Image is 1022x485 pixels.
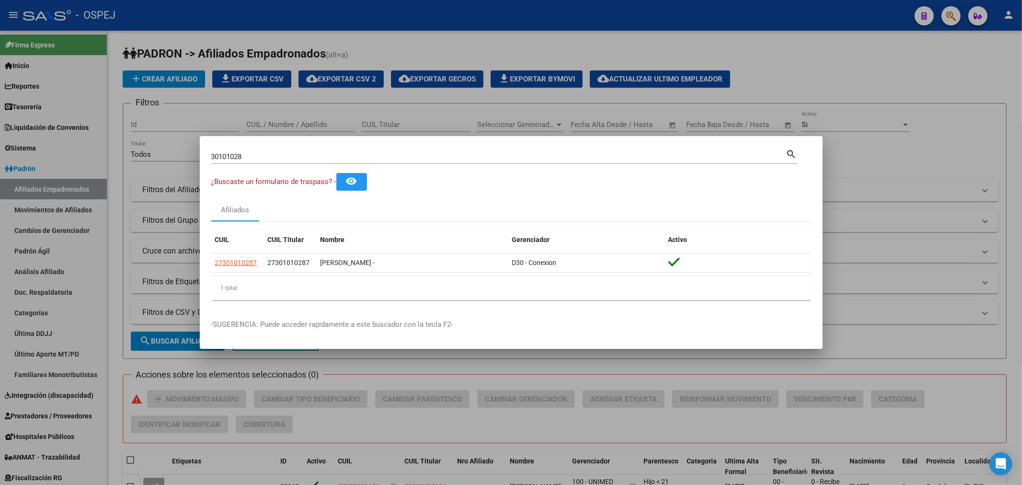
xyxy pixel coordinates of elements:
span: D30 - Conexion [512,259,557,266]
span: 27301010287 [268,259,310,266]
datatable-header-cell: Nombre [317,230,508,250]
span: CUIL [215,236,230,243]
div: 1 total [211,276,811,300]
span: Activo [668,236,688,243]
span: Nombre [321,236,345,243]
span: ¿Buscaste un formulario de traspaso? - [211,177,336,186]
mat-icon: search [786,148,797,159]
p: -SUGERENCIA: Puede acceder rapidamente a este buscador con la tecla F2- [211,319,811,330]
div: Afiliados [221,205,249,216]
span: CUIL Titular [268,236,304,243]
span: Gerenciador [512,236,550,243]
span: 27301010287 [215,259,257,266]
datatable-header-cell: CUIL [211,230,264,250]
datatable-header-cell: CUIL Titular [264,230,317,250]
div: [PERSON_NAME] - [321,257,505,268]
datatable-header-cell: Gerenciador [508,230,665,250]
datatable-header-cell: Activo [665,230,811,250]
div: Open Intercom Messenger [989,452,1012,475]
mat-icon: remove_red_eye [346,175,357,187]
